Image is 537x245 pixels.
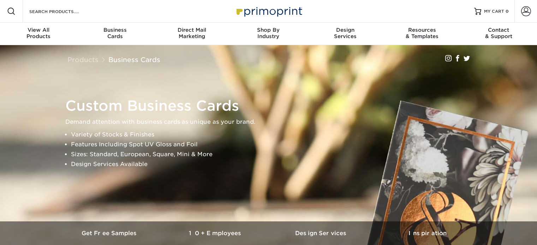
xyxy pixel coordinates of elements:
p: Demand attention with business cards as unique as your brand. [65,117,478,127]
a: Business Cards [108,56,160,63]
li: Sizes: Standard, European, Square, Mini & More [71,149,478,159]
span: 0 [506,9,509,14]
li: Variety of Stocks & Finishes [71,130,478,140]
h3: 10+ Employees [163,230,269,237]
div: Services [307,27,383,39]
img: Primoprint [233,4,304,19]
a: DesignServices [307,23,383,45]
input: SEARCH PRODUCTS..... [29,7,97,16]
span: MY CART [484,8,504,14]
div: Cards [77,27,153,39]
a: Inspiration [375,221,481,245]
span: Direct Mail [154,27,230,33]
span: Contact [460,27,537,33]
a: Resources& Templates [383,23,460,45]
div: & Support [460,27,537,39]
a: Products [67,56,99,63]
a: Contact& Support [460,23,537,45]
span: Design [307,27,383,33]
li: Features Including Spot UV Gloss and Foil [71,140,478,149]
a: Direct MailMarketing [154,23,230,45]
h3: Get Free Samples [57,230,163,237]
a: 10+ Employees [163,221,269,245]
a: BusinessCards [77,23,153,45]
div: Industry [230,27,307,39]
h3: Design Services [269,230,375,237]
a: Get Free Samples [57,221,163,245]
a: Design Services [269,221,375,245]
div: Marketing [154,27,230,39]
span: Business [77,27,153,33]
li: Design Services Available [71,159,478,169]
a: Shop ByIndustry [230,23,307,45]
h3: Inspiration [375,230,481,237]
div: & Templates [383,27,460,39]
span: Shop By [230,27,307,33]
h1: Custom Business Cards [65,97,478,114]
span: Resources [383,27,460,33]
